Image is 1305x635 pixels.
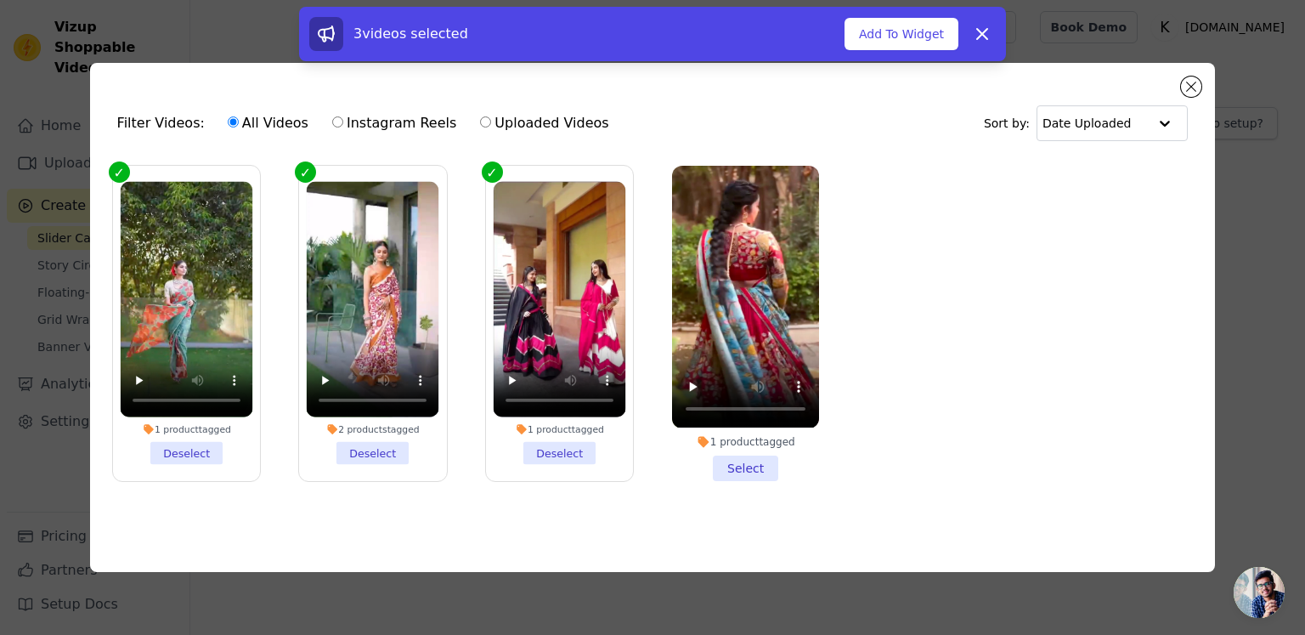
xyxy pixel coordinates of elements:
div: 2 products tagged [307,424,439,436]
div: Filter Videos: [117,104,619,143]
span: 3 videos selected [353,26,468,42]
button: Close modal [1181,77,1201,97]
label: Instagram Reels [331,112,457,134]
label: All Videos [227,112,309,134]
div: 1 product tagged [120,424,252,436]
div: 1 product tagged [672,435,819,449]
label: Uploaded Videos [479,112,609,134]
div: 1 product tagged [493,424,625,436]
a: Open chat [1234,567,1285,618]
button: Add To Widget [845,18,958,50]
div: Sort by: [984,105,1189,141]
